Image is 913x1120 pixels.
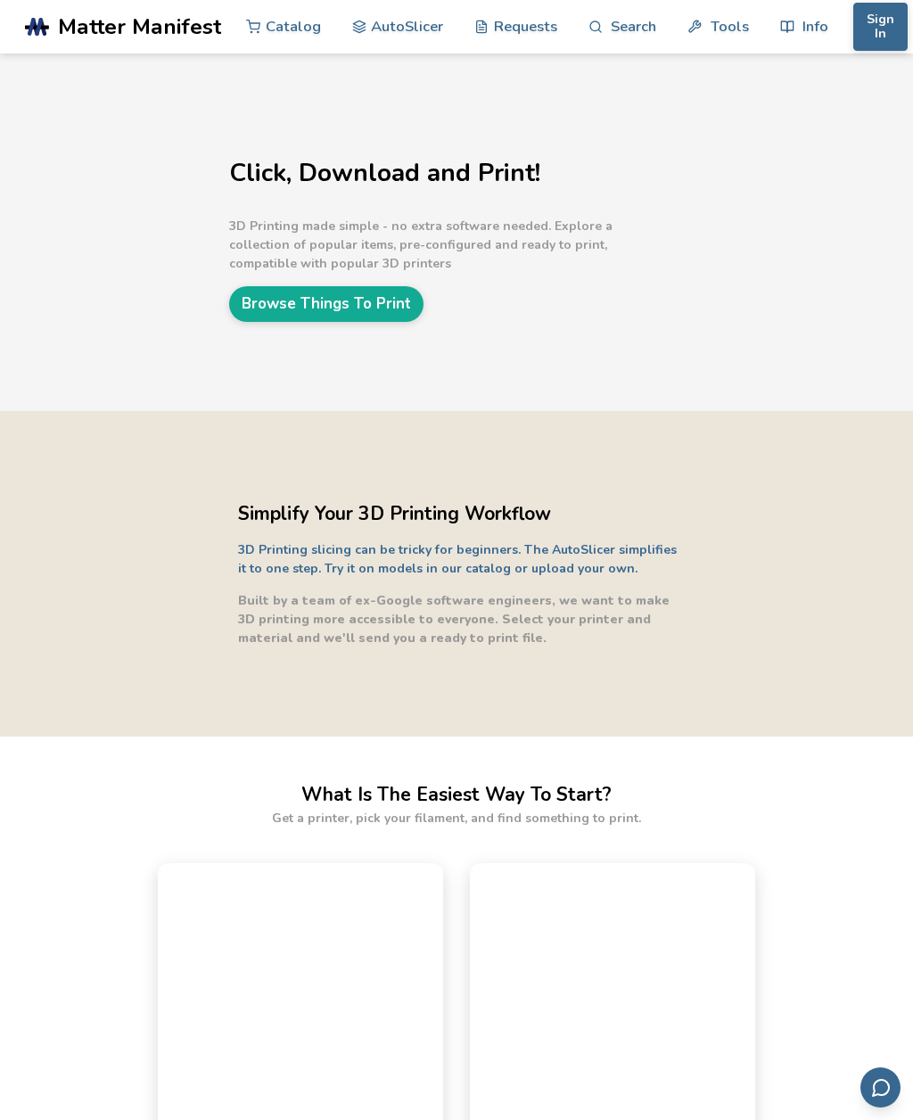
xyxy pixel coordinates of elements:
[238,591,684,647] p: Built by a team of ex-Google software engineers, we want to make 3D printing more accessible to e...
[58,14,221,39] span: Matter Manifest
[860,1067,901,1108] button: Send feedback via email
[853,3,908,51] button: Sign In
[229,217,675,273] p: 3D Printing made simple - no extra software needed. Explore a collection of popular items, pre-co...
[301,781,612,809] h2: What Is The Easiest Way To Start?
[272,809,641,828] p: Get a printer, pick your filament, and find something to print.
[238,500,684,528] h2: Simplify Your 3D Printing Workflow
[238,540,684,578] p: 3D Printing slicing can be tricky for beginners. The AutoSlicer simplifies it to one step. Try it...
[229,286,424,321] a: Browse Things To Print
[229,160,675,187] h1: Click, Download and Print!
